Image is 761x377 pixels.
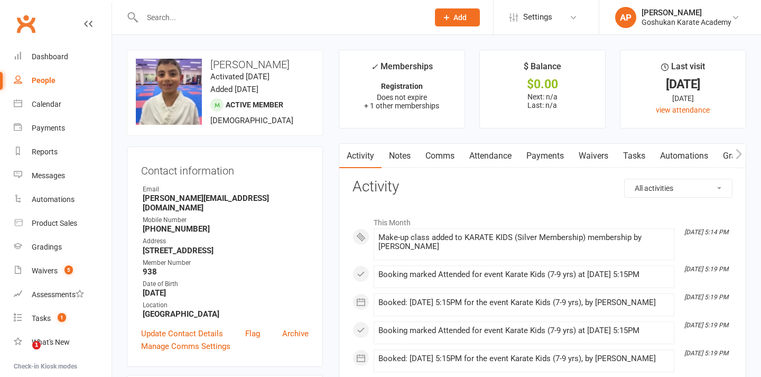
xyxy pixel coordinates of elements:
a: Attendance [462,144,519,168]
div: Booked: [DATE] 5:15PM for the event Karate Kids (7-9 yrs), by [PERSON_NAME] [378,354,670,363]
div: Messages [32,171,65,180]
div: [DATE] [630,93,736,104]
span: Active member [226,100,283,109]
iframe: Intercom live chat [11,341,36,366]
span: Add [453,13,467,22]
button: Add [435,8,480,26]
span: 1 [32,341,41,350]
span: + 1 other memberships [364,102,439,110]
img: image1660541633.png [136,59,202,125]
strong: [STREET_ADDRESS] [143,246,309,255]
div: Assessments [32,290,84,299]
div: Gradings [32,243,62,251]
a: Tasks [616,144,653,168]
strong: [DATE] [143,288,309,298]
div: Goshukan Karate Academy [642,17,731,27]
div: Location [143,300,309,310]
i: [DATE] 5:19 PM [684,265,728,273]
span: 5 [64,265,73,274]
a: Tasks 1 [14,307,112,330]
i: [DATE] 5:19 PM [684,293,728,301]
i: ✓ [371,62,378,72]
strong: Registration [381,82,423,90]
a: Clubworx [13,11,39,37]
span: 1 [58,313,66,322]
a: Comms [418,144,462,168]
h3: Activity [352,179,732,195]
a: Dashboard [14,45,112,69]
strong: 938 [143,267,309,277]
div: $0.00 [489,79,596,90]
li: This Month [352,212,732,228]
span: [DEMOGRAPHIC_DATA] [210,116,293,125]
a: Flag [245,327,260,340]
p: Next: n/a Last: n/a [489,93,596,109]
i: [DATE] 5:19 PM [684,350,728,357]
span: Settings [523,5,552,29]
a: Automations [653,144,716,168]
div: Date of Birth [143,279,309,289]
div: Product Sales [32,219,77,227]
div: Booking marked Attended for event Karate Kids (7-9 yrs) at [DATE] 5:15PM [378,270,670,279]
div: Tasks [32,314,51,323]
i: [DATE] 5:14 PM [684,228,728,236]
i: [DATE] 5:19 PM [684,321,728,329]
a: Payments [519,144,571,168]
div: Memberships [371,60,433,79]
div: Reports [32,148,58,156]
a: Waivers [571,144,616,168]
div: Automations [32,195,75,204]
a: Activity [339,144,382,168]
a: Product Sales [14,212,112,235]
div: Member Number [143,258,309,268]
div: [PERSON_NAME] [642,8,731,17]
h3: [PERSON_NAME] [136,59,314,70]
div: $ Balance [524,60,561,79]
strong: [GEOGRAPHIC_DATA] [143,309,309,319]
time: Activated [DATE] [210,72,270,81]
div: Booked: [DATE] 5:15PM for the event Karate Kids (7-9 yrs), by [PERSON_NAME] [378,298,670,307]
div: Dashboard [32,52,68,61]
a: Assessments [14,283,112,307]
a: view attendance [656,106,710,114]
div: Booking marked Attended for event Karate Kids (7-9 yrs) at [DATE] 5:15PM [378,326,670,335]
a: Waivers 5 [14,259,112,283]
div: [DATE] [630,79,736,90]
strong: [PHONE_NUMBER] [143,224,309,234]
a: Gradings [14,235,112,259]
div: Mobile Number [143,215,309,225]
a: People [14,69,112,93]
div: Address [143,236,309,246]
time: Added [DATE] [210,85,258,94]
div: Calendar [32,100,61,108]
a: What's New [14,330,112,354]
strong: [PERSON_NAME][EMAIL_ADDRESS][DOMAIN_NAME] [143,194,309,213]
div: What's New [32,338,70,346]
a: Calendar [14,93,112,116]
a: Payments [14,116,112,140]
a: Manage Comms Settings [141,340,230,353]
a: Update Contact Details [141,327,223,340]
div: Last visit [661,60,705,79]
div: Make-up class added to KARATE KIDS (Silver Membership) membership by [PERSON_NAME] [378,233,670,251]
h3: Contact information [141,161,309,177]
a: Automations [14,188,112,212]
a: Reports [14,140,112,164]
a: Notes [382,144,418,168]
div: Email [143,185,309,195]
input: Search... [139,10,421,25]
a: Archive [282,327,309,340]
div: Waivers [32,266,58,275]
div: AP [615,7,636,28]
a: Messages [14,164,112,188]
div: People [32,76,55,85]
div: Payments [32,124,65,132]
span: Does not expire [377,93,427,102]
